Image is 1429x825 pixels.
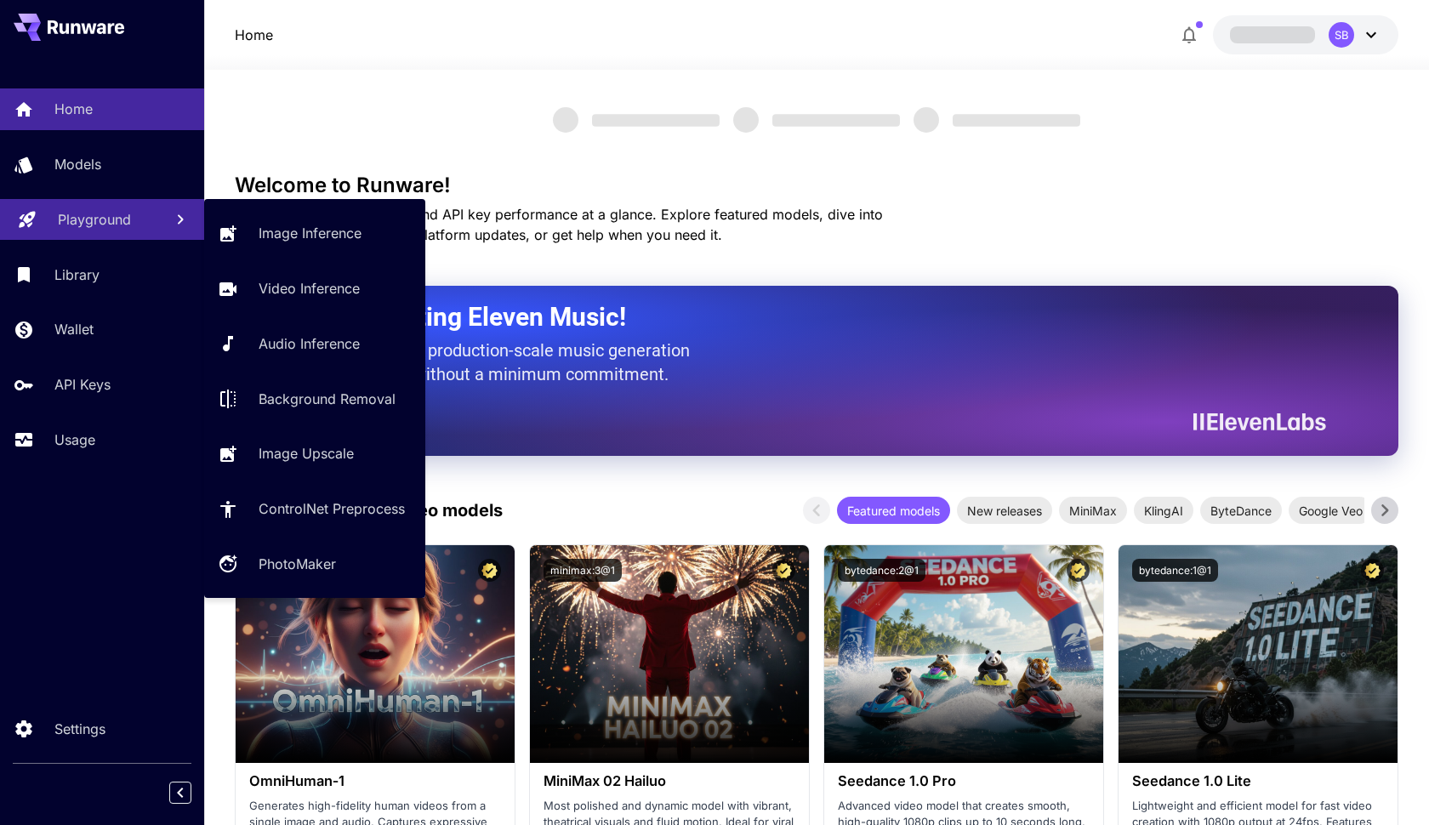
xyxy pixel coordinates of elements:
[824,545,1103,763] img: alt
[259,554,336,574] p: PhotoMaker
[204,378,425,419] a: Background Removal
[259,443,354,464] p: Image Upscale
[1200,502,1282,520] span: ByteDance
[249,773,501,789] h3: OmniHuman‑1
[204,488,425,530] a: ControlNet Preprocess
[204,268,425,310] a: Video Inference
[259,498,405,519] p: ControlNet Preprocess
[236,545,515,763] img: alt
[838,773,1090,789] h3: Seedance 1.0 Pro
[204,213,425,254] a: Image Inference
[544,773,795,789] h3: MiniMax 02 Hailuo
[169,782,191,804] button: Collapse sidebar
[957,502,1052,520] span: New releases
[54,430,95,450] p: Usage
[1134,502,1193,520] span: KlingAI
[478,559,501,582] button: Certified Model – Vetted for best performance and includes a commercial license.
[58,209,131,230] p: Playground
[54,154,101,174] p: Models
[1361,559,1384,582] button: Certified Model – Vetted for best performance and includes a commercial license.
[837,502,950,520] span: Featured models
[204,433,425,475] a: Image Upscale
[544,559,622,582] button: minimax:3@1
[54,265,100,285] p: Library
[259,333,360,354] p: Audio Inference
[259,223,362,243] p: Image Inference
[1289,502,1373,520] span: Google Veo
[235,206,883,243] span: Check out your usage stats and API key performance at a glance. Explore featured models, dive int...
[259,278,360,299] p: Video Inference
[204,323,425,365] a: Audio Inference
[1067,559,1090,582] button: Certified Model – Vetted for best performance and includes a commercial license.
[838,559,925,582] button: bytedance:2@1
[204,543,425,585] a: PhotoMaker
[54,99,93,119] p: Home
[259,389,396,409] p: Background Removal
[277,301,1313,333] h2: Now Supporting Eleven Music!
[235,25,273,45] nav: breadcrumb
[235,25,273,45] p: Home
[772,559,795,582] button: Certified Model – Vetted for best performance and includes a commercial license.
[277,339,703,386] p: The only way to get production-scale music generation from Eleven Labs without a minimum commitment.
[1132,559,1218,582] button: bytedance:1@1
[54,319,94,339] p: Wallet
[1329,22,1354,48] div: SB
[182,777,204,808] div: Collapse sidebar
[54,719,105,739] p: Settings
[1059,502,1127,520] span: MiniMax
[1132,773,1384,789] h3: Seedance 1.0 Lite
[530,545,809,763] img: alt
[54,374,111,395] p: API Keys
[1119,545,1398,763] img: alt
[235,174,1398,197] h3: Welcome to Runware!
